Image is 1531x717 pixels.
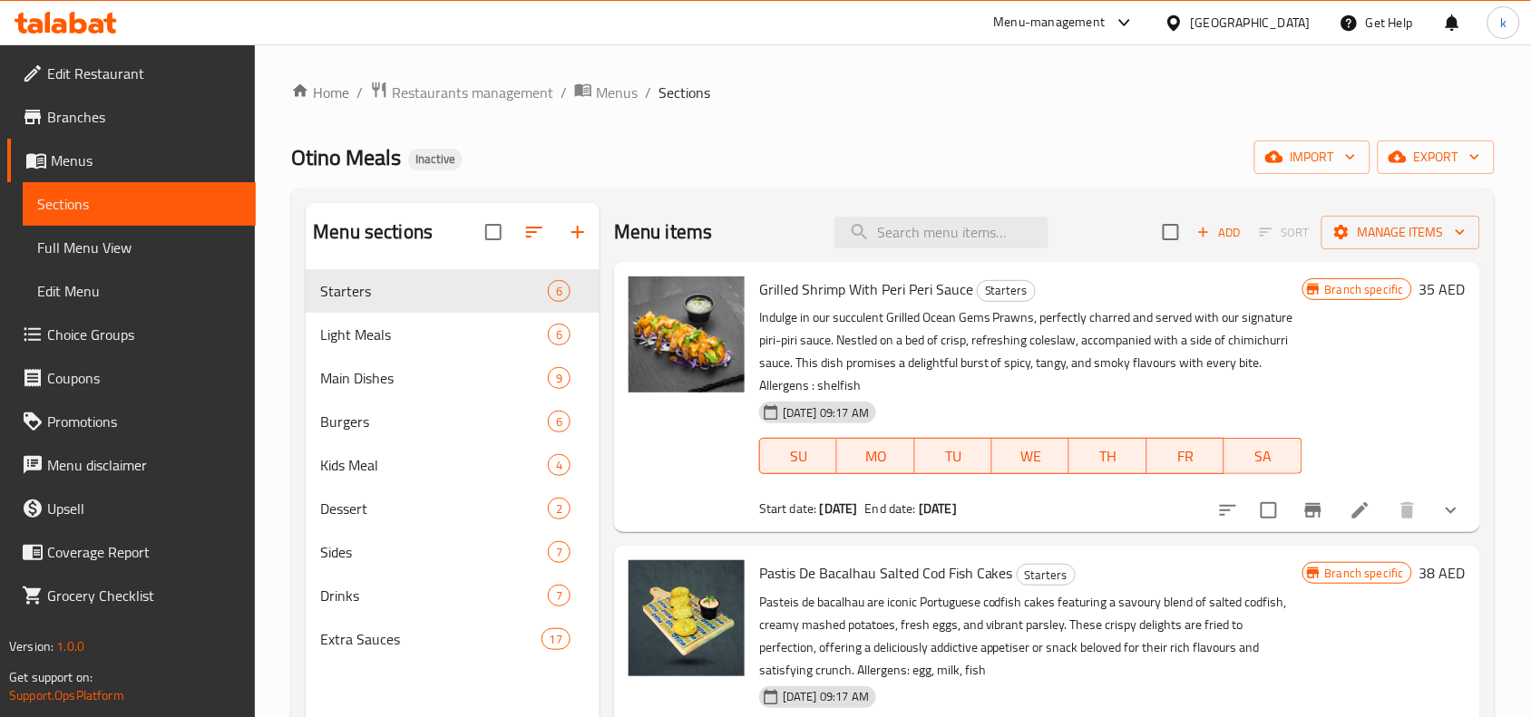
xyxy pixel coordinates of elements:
[356,82,363,103] li: /
[1190,218,1248,247] span: Add item
[313,218,433,246] h2: Menu sections
[47,367,241,389] span: Coupons
[306,313,600,356] div: Light Meals6
[548,280,570,302] div: items
[7,52,256,95] a: Edit Restaurant
[775,688,876,705] span: [DATE] 09:17 AM
[1232,443,1294,470] span: SA
[548,498,570,519] div: items
[658,82,710,103] span: Sections
[320,585,548,606] span: Drinks
[548,541,570,563] div: items
[320,367,548,389] span: Main Dishes
[1195,222,1243,243] span: Add
[47,106,241,128] span: Branches
[549,587,570,605] span: 7
[614,218,713,246] h2: Menu items
[306,574,600,617] div: Drinks7
[7,400,256,443] a: Promotions
[1000,443,1062,470] span: WE
[645,82,651,103] li: /
[47,324,241,345] span: Choice Groups
[47,63,241,84] span: Edit Restaurant
[1191,13,1311,33] div: [GEOGRAPHIC_DATA]
[549,283,570,300] span: 6
[549,457,570,474] span: 4
[408,151,463,167] span: Inactive
[549,326,570,344] span: 6
[548,411,570,432] div: items
[23,269,256,313] a: Edit Menu
[47,411,241,432] span: Promotions
[1206,489,1250,532] button: sort-choices
[1318,565,1411,582] span: Branch specific
[596,82,638,103] span: Menus
[865,497,916,520] span: End date:
[549,544,570,561] span: 7
[306,262,600,668] nav: Menu sections
[7,95,256,139] a: Branches
[37,237,241,258] span: Full Menu View
[1155,443,1217,470] span: FR
[56,635,84,658] span: 1.0.0
[1500,13,1507,33] span: k
[1392,146,1480,169] span: export
[7,574,256,617] a: Grocery Checklist
[392,82,553,103] span: Restaurants management
[548,585,570,606] div: items
[47,454,241,476] span: Menu disclaimer
[306,617,600,661] div: Extra Sauces17
[548,367,570,389] div: items
[1378,140,1495,174] button: export
[23,182,256,226] a: Sections
[775,404,876,421] span: [DATE] 09:17 AM
[1069,438,1146,474] button: TH
[1017,564,1076,586] div: Starters
[9,683,124,707] a: Support.OpsPlatform
[320,280,548,302] span: Starters
[320,541,548,563] span: Sides
[759,276,973,303] span: Grilled Shrimp With Peri Peri Sauce
[541,628,570,650] div: items
[291,82,349,103] a: Home
[306,356,600,400] div: Main Dishes9
[556,210,600,254] button: Add section
[306,443,600,487] div: Kids Meal4
[1321,216,1480,249] button: Manage items
[978,280,1035,301] span: Starters
[1250,491,1288,529] span: Select to update
[1440,499,1462,521] svg: Show Choices
[549,500,570,518] span: 2
[1336,221,1466,244] span: Manage items
[759,591,1302,682] p: Pasteis de bacalhau are iconic Portuguese codfish cakes featuring a savoury blend of salted codfi...
[844,443,907,470] span: MO
[306,400,600,443] div: Burgers6
[759,497,817,520] span: Start date:
[291,137,401,178] span: Otino Meals
[47,541,241,563] span: Coverage Report
[1419,276,1466,302] h6: 35 AED
[1190,218,1248,247] button: Add
[759,438,837,474] button: SU
[919,497,957,520] b: [DATE]
[7,443,256,487] a: Menu disclaimer
[7,139,256,182] a: Menus
[23,226,256,269] a: Full Menu View
[922,443,985,470] span: TU
[370,81,553,104] a: Restaurants management
[320,498,548,519] div: Dessert
[320,454,548,476] div: Kids Meal
[320,628,541,650] span: Extra Sauces
[548,454,570,476] div: items
[1224,438,1302,474] button: SA
[1419,560,1466,586] h6: 38 AED
[548,324,570,345] div: items
[512,210,556,254] span: Sort sections
[1429,489,1473,532] button: show more
[7,487,256,530] a: Upsell
[977,280,1036,302] div: Starters
[306,530,600,574] div: Sides7
[542,631,570,648] span: 17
